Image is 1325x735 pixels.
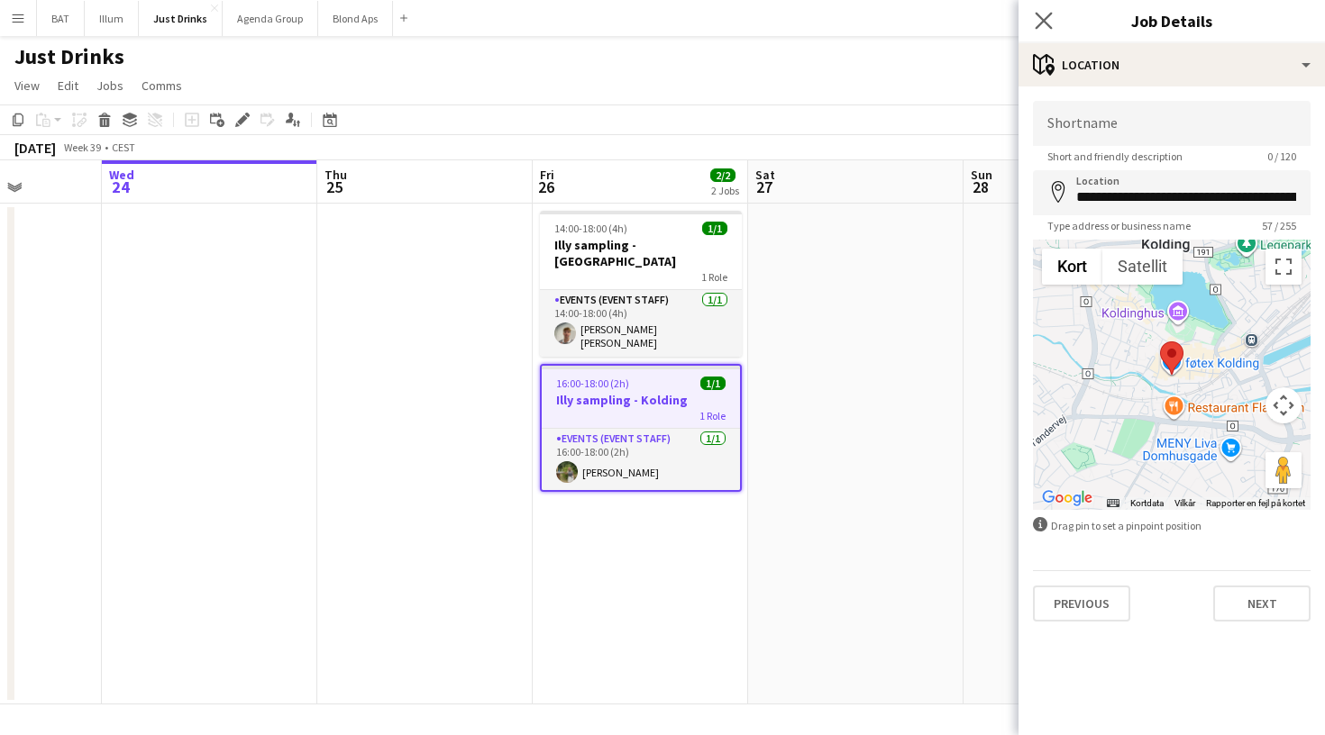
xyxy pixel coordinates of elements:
span: Edit [58,77,78,94]
button: Træk Pegman hen på kortet for at åbne Street View [1266,452,1302,488]
a: Jobs [89,74,131,97]
span: Week 39 [59,141,105,154]
app-job-card: 16:00-18:00 (2h)1/1Illy sampling - Kolding1 RoleEvents (Event Staff)1/116:00-18:00 (2h)[PERSON_NAME] [540,364,742,492]
span: 16:00-18:00 (2h) [556,377,629,390]
span: Comms [142,77,182,94]
app-card-role: Events (Event Staff)1/114:00-18:00 (4h)[PERSON_NAME] [PERSON_NAME] [540,290,742,357]
a: View [7,74,47,97]
button: Illum [85,1,139,36]
a: Comms [134,74,189,97]
h3: Illy sampling - Kolding [542,392,740,408]
span: Sat [755,167,775,183]
app-job-card: 14:00-18:00 (4h)1/1Illy sampling - [GEOGRAPHIC_DATA]1 RoleEvents (Event Staff)1/114:00-18:00 (4h)... [540,211,742,357]
span: Jobs [96,77,123,94]
span: 26 [537,177,554,197]
div: Location [1019,43,1325,86]
span: 1 Role [699,409,726,422]
span: 2/2 [710,168,736,182]
button: Agenda Group [223,1,318,36]
img: Google [1037,486,1097,510]
button: Kortdata [1130,497,1164,510]
h3: Job Details [1019,9,1325,32]
span: 1/1 [702,222,727,235]
a: Åbn dette området i Google Maps (åbner i et nyt vindue) [1037,486,1097,510]
span: Wed [109,167,134,183]
span: 1/1 [700,377,726,390]
span: View [14,77,40,94]
app-card-role: Events (Event Staff)1/116:00-18:00 (2h)[PERSON_NAME] [542,429,740,490]
span: Sun [971,167,992,183]
span: 0 / 120 [1253,150,1311,163]
button: Slå fuld skærm til/fra [1266,249,1302,285]
span: 1 Role [701,270,727,284]
button: BAT [37,1,85,36]
div: CEST [112,141,135,154]
span: 14:00-18:00 (4h) [554,222,627,235]
button: Tastaturgenveje [1107,497,1119,510]
span: 25 [322,177,347,197]
button: Just Drinks [139,1,223,36]
button: Previous [1033,585,1130,622]
button: Vis satellitbilleder [1102,249,1183,285]
button: Blond Aps [318,1,393,36]
span: Type address or business name [1033,219,1205,232]
div: 2 Jobs [711,184,739,197]
span: 28 [968,177,992,197]
span: 27 [753,177,775,197]
div: [DATE] [14,139,56,157]
div: Drag pin to set a pinpoint position [1033,517,1311,534]
h1: Just Drinks [14,43,124,70]
a: Edit [50,74,86,97]
button: Vis vejkort [1042,249,1102,285]
button: Next [1213,585,1311,622]
h3: Illy sampling - [GEOGRAPHIC_DATA] [540,237,742,269]
a: Vilkår (åbnes i en ny fane) [1174,498,1195,508]
span: Short and friendly description [1033,150,1197,163]
button: Styringselement til kortkamera [1266,387,1302,423]
span: Thu [324,167,347,183]
span: Fri [540,167,554,183]
span: 24 [106,177,134,197]
span: 57 / 255 [1247,219,1311,232]
a: Rapporter en fejl på kortet [1206,498,1305,508]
